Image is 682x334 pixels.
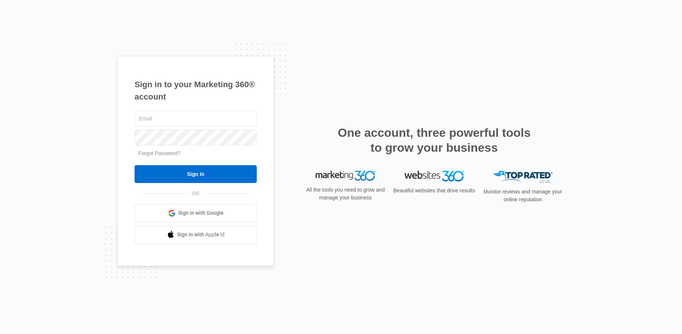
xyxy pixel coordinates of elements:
h2: One account, three powerful tools to grow your business [335,125,533,155]
span: Sign in with Google [178,209,224,217]
a: Sign in with Google [135,204,257,222]
img: Marketing 360 [316,171,375,181]
h1: Sign in to your Marketing 360® account [135,78,257,103]
p: Beautiful websites that drive results [392,187,476,195]
img: Websites 360 [404,171,464,182]
a: Sign in with Apple Id [135,226,257,244]
span: OR [187,190,205,198]
input: Email [135,111,257,126]
a: Forgot Password? [138,150,181,156]
input: Sign In [135,165,257,183]
p: Monitor reviews and manage your online reputation [481,188,565,204]
img: Top Rated Local [493,171,553,183]
p: All the tools you need to grow and manage your business [304,186,387,202]
span: Sign in with Apple Id [177,231,225,239]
